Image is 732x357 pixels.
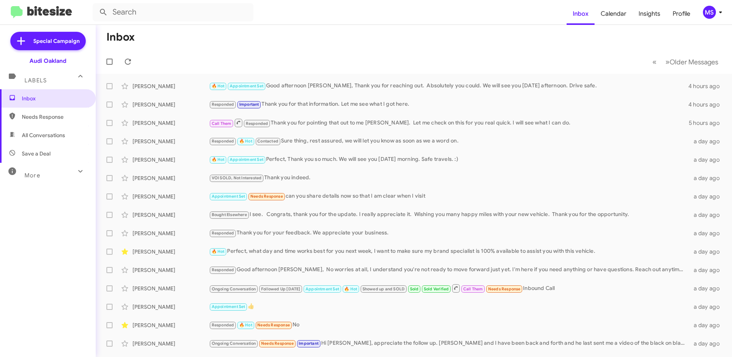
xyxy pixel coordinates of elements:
span: Labels [25,77,47,84]
span: Appointment Set [212,304,245,309]
div: a day ago [689,229,726,237]
span: Call Them [212,121,232,126]
span: Special Campaign [33,37,80,45]
button: Previous [648,54,661,70]
button: MS [696,6,724,19]
span: Ongoing Conversation [212,341,256,346]
div: a day ago [689,174,726,182]
div: a day ago [689,340,726,347]
div: 4 hours ago [688,101,726,108]
span: Important [299,341,319,346]
div: [PERSON_NAME] [132,321,209,329]
div: I see. Congrats, thank you for the update. I really appreciate it. Wishing you many happy miles w... [209,210,689,219]
span: More [25,172,40,179]
span: Responded [212,323,234,328]
div: Perfect, Thank you so much. We will see you [DATE] morning. Safe travels. :) [209,155,689,164]
span: Responded [212,139,234,144]
span: Inbox [22,95,87,102]
span: 🔥 Hot [212,157,225,162]
div: Thank you for pointing that out to me [PERSON_NAME]. Let me check on this for you real quick. I w... [209,118,689,128]
h1: Inbox [106,31,135,43]
div: [PERSON_NAME] [132,156,209,164]
div: [PERSON_NAME] [132,266,209,274]
div: [PERSON_NAME] [132,193,209,200]
div: [PERSON_NAME] [132,101,209,108]
div: [PERSON_NAME] [132,248,209,255]
div: Good afternoon [PERSON_NAME], No worries at all, I understand you're not ready to move forward ju... [209,265,689,274]
span: Appointment Set [306,287,339,291]
span: 🔥 Hot [344,287,357,291]
span: Responded [246,121,268,126]
div: a day ago [689,285,726,292]
span: Followed Up [DATE] [261,287,301,291]
span: Responded [212,267,234,272]
input: Search [93,3,253,21]
span: Sold Verified [424,287,449,291]
div: Thank you indeed. [209,174,689,182]
div: Perfect, what day and time works best for you next week, I want to make sure my brand specialist ... [209,247,689,256]
span: Call Them [463,287,483,291]
div: Thank you for your feedback. We appreciate your business. [209,229,689,237]
div: [PERSON_NAME] [132,303,209,311]
div: can you share details now so that I am clear when I visit [209,192,689,201]
span: Needs Response [22,113,87,121]
a: Inbox [567,3,595,25]
span: Showed up and SOLD [363,287,405,291]
div: [PERSON_NAME] [132,211,209,219]
span: VOI SOLD, Not Interested [212,175,262,180]
div: Thank you for that information. Let me see what I got here. [209,100,688,109]
div: a day ago [689,266,726,274]
div: a day ago [689,303,726,311]
div: [PERSON_NAME] [132,119,209,127]
div: [PERSON_NAME] [132,138,209,145]
span: Appointment Set [230,84,263,88]
span: 🔥 Hot [239,323,252,328]
span: Older Messages [670,58,718,66]
span: Contacted [257,139,278,144]
span: All Conversations [22,131,65,139]
span: Needs Response [257,323,290,328]
span: « [652,57,657,67]
div: No [209,321,689,329]
div: a day ago [689,321,726,329]
span: Needs Response [488,287,521,291]
div: MS [703,6,716,19]
div: [PERSON_NAME] [132,174,209,182]
span: Bought Elsewhere [212,212,247,217]
div: [PERSON_NAME] [132,285,209,292]
div: a day ago [689,156,726,164]
div: Sure thing, rest assured, we will let you know as soon as we a word on. [209,137,689,146]
span: Responded [212,231,234,236]
button: Next [661,54,723,70]
div: [PERSON_NAME] [132,229,209,237]
span: 🔥 Hot [239,139,252,144]
a: Insights [632,3,667,25]
a: Special Campaign [10,32,86,50]
div: 👍 [209,302,689,311]
span: Appointment Set [230,157,263,162]
a: Calendar [595,3,632,25]
div: Inbound Call [209,283,689,293]
div: Hi [PERSON_NAME], appreciate the follow up. [PERSON_NAME] and I have been back and forth and he l... [209,339,689,348]
span: Needs Response [261,341,294,346]
div: a day ago [689,248,726,255]
span: Needs Response [250,194,283,199]
span: 🔥 Hot [212,249,225,254]
span: Important [239,102,259,107]
a: Profile [667,3,696,25]
div: a day ago [689,138,726,145]
div: Good afternoon [PERSON_NAME], Thank you for reaching out. Absolutely you could. We will see you [... [209,82,688,90]
span: Ongoing Conversation [212,287,256,291]
div: a day ago [689,211,726,219]
div: Audi Oakland [29,57,66,65]
div: 5 hours ago [689,119,726,127]
span: 🔥 Hot [212,84,225,88]
span: Sold [410,287,419,291]
span: Save a Deal [22,150,51,157]
div: 4 hours ago [688,82,726,90]
span: » [665,57,670,67]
